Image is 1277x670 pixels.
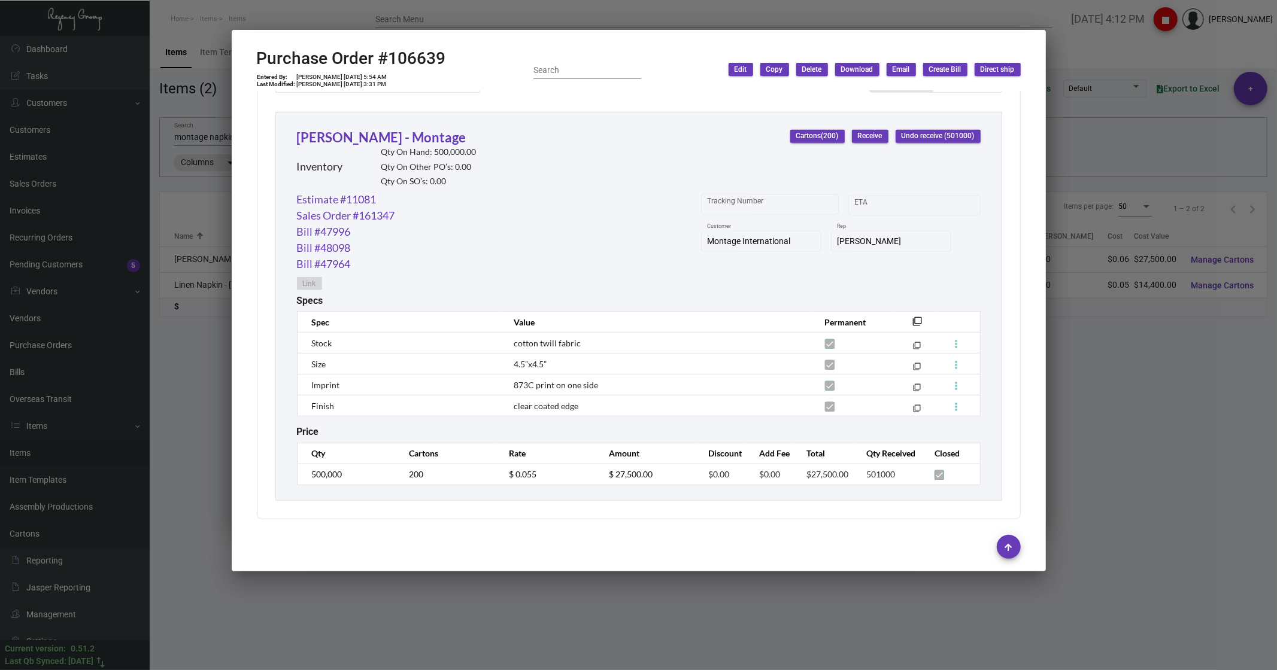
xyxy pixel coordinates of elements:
th: Total [794,443,854,464]
button: Cartons(200) [790,130,845,143]
mat-icon: filter_none [913,386,921,394]
button: Copy [760,63,789,76]
input: Start date [854,200,891,210]
span: Edit [735,65,747,75]
th: Closed [923,443,980,464]
span: Imprint [312,380,340,390]
div: Current version: [5,642,66,655]
button: Undo receive (501000) [896,130,981,143]
span: (200) [821,132,839,141]
th: Permanent [813,312,895,333]
span: Receive [858,131,882,141]
button: Link [297,277,322,290]
a: Bill #47964 [297,256,351,272]
th: Add Fee [747,443,794,464]
span: 4.5”x4.5” [514,359,547,369]
span: 873C print on one side [514,380,598,390]
span: $0.00 [759,469,780,479]
h2: Specs [297,295,323,306]
button: Receive [852,130,888,143]
span: $0.00 [709,469,730,479]
a: Sales Order #161347 [297,208,395,224]
th: Value [502,312,812,333]
span: Download [841,65,873,75]
a: [PERSON_NAME] - Montage [297,129,466,145]
th: Amount [597,443,697,464]
th: Discount [697,443,748,464]
h2: Qty On Other PO’s: 0.00 [381,162,477,172]
th: Rate [497,443,597,464]
span: Finish [312,401,335,411]
button: Delete [796,63,828,76]
span: Cartons [796,131,839,141]
h2: Price [297,426,319,437]
h2: Purchase Order #106639 [257,48,446,69]
span: Stock [312,338,332,348]
mat-icon: filter_none [913,407,921,415]
span: Undo receive (501000) [902,131,975,141]
th: Spec [297,312,502,333]
span: Size [312,359,326,369]
h2: Qty On Hand: 500,000.00 [381,147,477,157]
td: [PERSON_NAME] [DATE] 3:31 PM [296,81,388,88]
span: cotton twill fabric [514,338,581,348]
span: Copy [766,65,783,75]
mat-icon: filter_none [913,365,921,373]
mat-icon: filter_none [913,344,921,352]
td: Entered By: [257,74,296,81]
a: Bill #47996 [297,224,351,240]
span: Link [303,279,316,289]
button: Download [835,63,879,76]
span: Direct ship [981,65,1015,75]
mat-icon: filter_none [913,320,923,330]
span: $27,500.00 [806,469,848,479]
a: Bill #48098 [297,240,351,256]
button: Edit [729,63,753,76]
span: Email [893,65,910,75]
button: Create Bill [923,63,967,76]
h2: Inventory [297,160,343,173]
span: Create Bill [929,65,961,75]
h2: Qty On SO’s: 0.00 [381,176,477,187]
div: Last Qb Synced: [DATE] [5,655,93,668]
span: clear coated edge [514,401,578,411]
th: Qty [297,443,397,464]
button: Direct ship [975,63,1021,76]
button: Email [887,63,916,76]
a: Estimate #11081 [297,191,377,208]
span: Delete [802,65,822,75]
td: [PERSON_NAME] [DATE] 5:54 AM [296,74,388,81]
span: 501000 [866,469,895,479]
th: Qty Received [854,443,922,464]
th: Cartons [397,443,497,464]
td: Last Modified: [257,81,296,88]
div: 0.51.2 [71,642,95,655]
input: End date [902,200,959,210]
